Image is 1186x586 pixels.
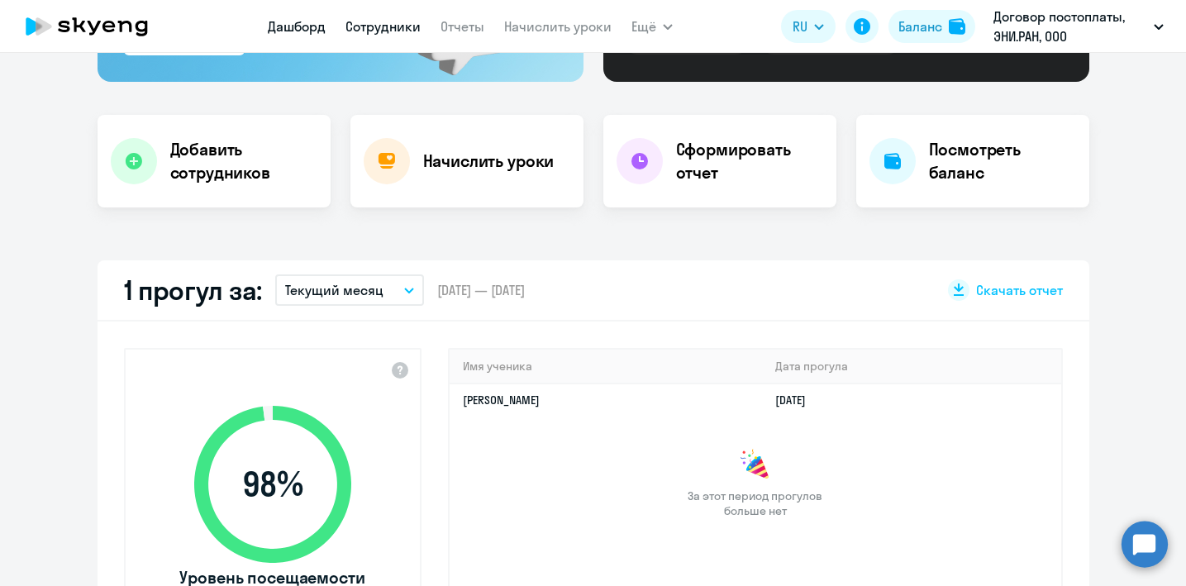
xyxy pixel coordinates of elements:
[124,274,262,307] h2: 1 прогул за:
[285,280,383,300] p: Текущий месяц
[898,17,942,36] div: Баланс
[993,7,1147,46] p: Договор постоплаты, ЭНИ.РАН, ООО
[888,10,975,43] button: Балансbalance
[268,18,326,35] a: Дашборд
[686,488,825,518] span: За этот период прогулов больше нет
[170,138,317,184] h4: Добавить сотрудников
[463,393,540,407] a: [PERSON_NAME]
[762,350,1060,384] th: Дата прогула
[949,18,965,35] img: balance
[793,17,807,36] span: RU
[441,18,484,35] a: Отчеты
[775,393,819,407] a: [DATE]
[631,17,656,36] span: Ещё
[781,10,836,43] button: RU
[929,138,1076,184] h4: Посмотреть баланс
[739,449,772,482] img: congrats
[275,274,424,306] button: Текущий месяц
[450,350,763,384] th: Имя ученика
[345,18,421,35] a: Сотрудники
[676,138,823,184] h4: Сформировать отчет
[437,281,525,299] span: [DATE] — [DATE]
[976,281,1063,299] span: Скачать отчет
[178,465,368,504] span: 98 %
[504,18,612,35] a: Начислить уроки
[423,150,555,173] h4: Начислить уроки
[985,7,1172,46] button: Договор постоплаты, ЭНИ.РАН, ООО
[631,10,673,43] button: Ещё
